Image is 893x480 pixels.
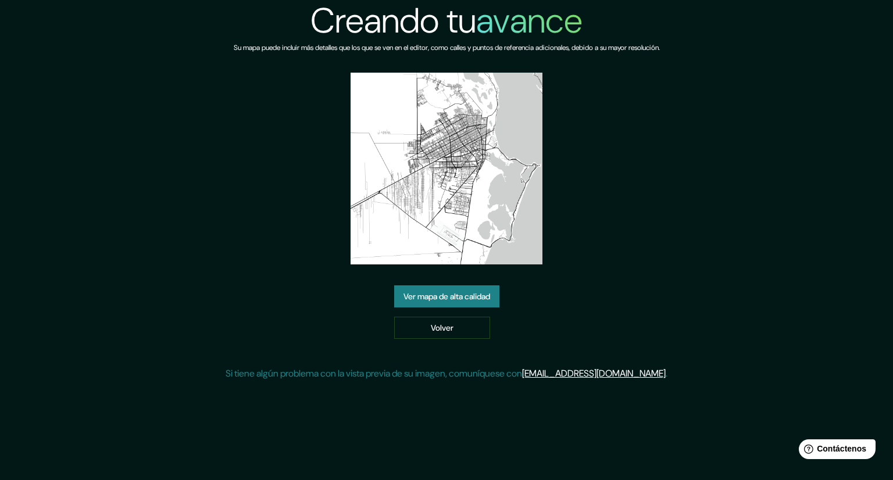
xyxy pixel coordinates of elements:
font: Volver [431,323,453,333]
a: Volver [394,317,490,339]
font: Su mapa puede incluir más detalles que los que se ven en el editor, como calles y puntos de refer... [234,43,660,52]
img: vista previa del mapa creado [351,73,542,264]
font: . [666,367,667,379]
font: Ver mapa de alta calidad [403,292,490,302]
a: [EMAIL_ADDRESS][DOMAIN_NAME] [522,367,666,379]
a: Ver mapa de alta calidad [394,285,499,307]
font: Si tiene algún problema con la vista previa de su imagen, comuníquese con [226,367,522,379]
iframe: Lanzador de widgets de ayuda [790,435,880,467]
